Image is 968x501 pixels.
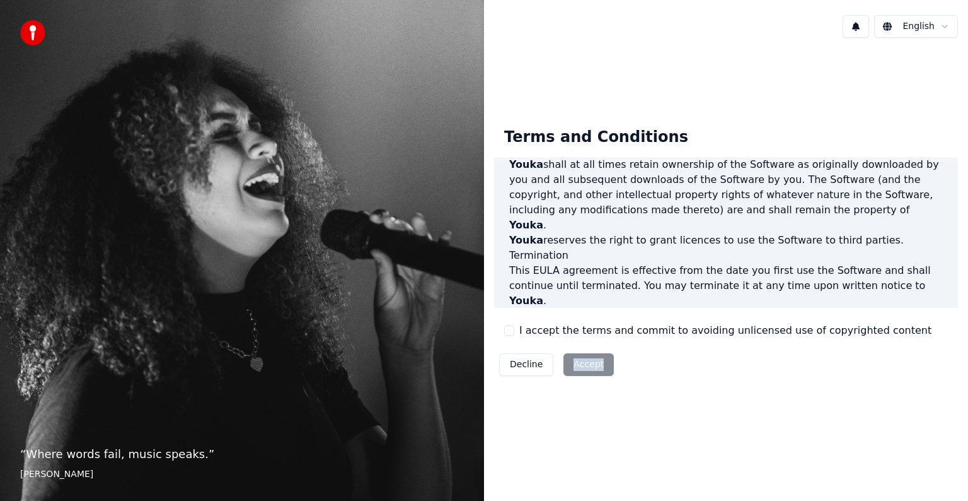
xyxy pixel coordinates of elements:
[20,468,464,481] footer: [PERSON_NAME]
[509,219,543,231] span: Youka
[494,117,698,158] div: Terms and Conditions
[519,323,931,338] label: I accept the terms and commit to avoiding unlicensed use of copyrighted content
[509,233,943,248] p: reserves the right to grant licences to use the Software to third parties.
[509,234,543,246] span: Youka
[509,157,943,233] p: shall at all times retain ownership of the Software as originally downloaded by you and all subse...
[20,445,464,463] p: “ Where words fail, music speaks. ”
[509,158,543,170] span: Youka
[509,263,943,309] p: This EULA agreement is effective from the date you first use the Software and shall continue unti...
[499,353,553,376] button: Decline
[20,20,45,45] img: youka
[509,295,543,307] span: Youka
[509,248,943,263] h3: Termination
